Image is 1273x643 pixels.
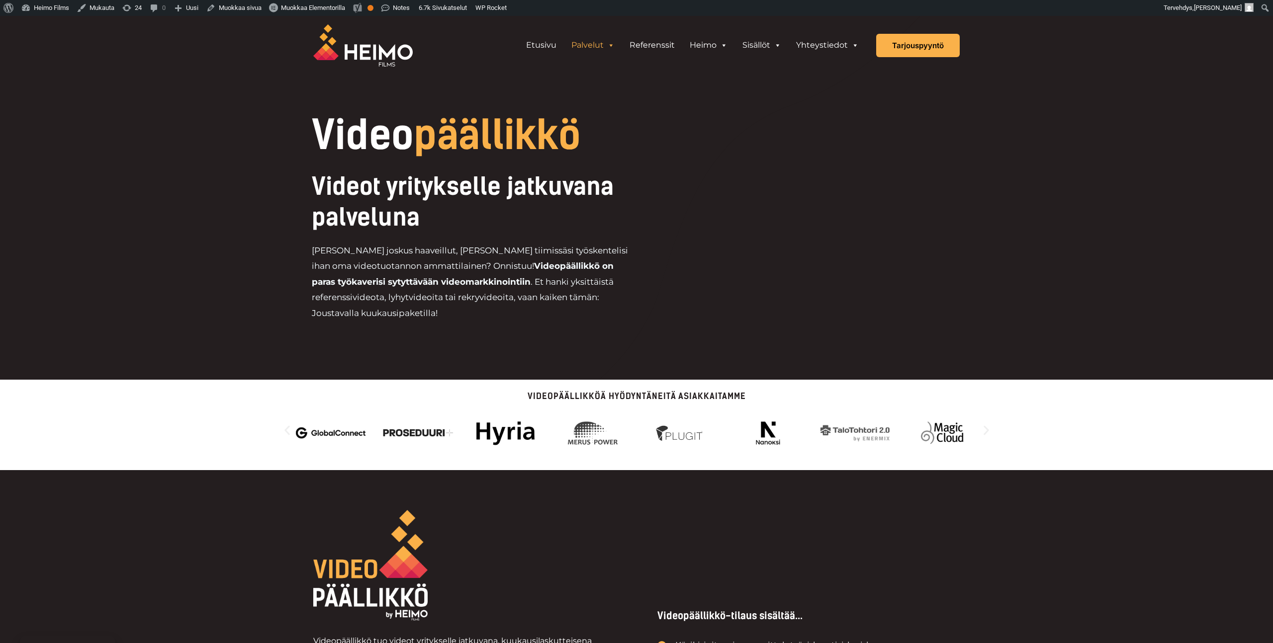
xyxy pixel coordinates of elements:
[312,243,636,321] p: [PERSON_NAME] joskus haaveillut, [PERSON_NAME] tiimissäsi työskentelisi ihan oma videotuotannon a...
[820,415,890,450] div: 9 / 14
[558,415,628,450] div: 6 / 14
[876,34,960,57] a: Tarjouspyyntö
[519,35,564,55] a: Etusivu
[296,415,366,450] div: 3 / 14
[383,415,453,450] img: Videotuotantoa yritykselle jatkuvana palveluna hankkii mm. Proseduuri
[558,415,628,450] img: Videotuotantoa yritykselle jatkuvana palveluna hankkii mm. Merus Power
[908,415,978,450] img: Videotuotantoa yritykselle jatkuvana palveluna hankkii mm. Magic Cloud
[514,35,871,55] aside: Header Widget 1
[564,35,622,55] a: Palvelut
[313,24,413,67] img: Heimo Filmsin logo
[313,510,428,621] img: Videot yritykselle jatkuvana palveluna. Videopäällikkö-palvelun logo. Teksti Videopäällikkö by He...
[682,35,735,55] a: Heimo
[732,415,803,450] img: nanoksi_logo
[1194,4,1242,11] span: [PERSON_NAME]
[735,35,789,55] a: Sisällöt
[789,35,866,55] a: Yhteystiedot
[732,415,803,450] div: 8 / 14
[296,415,366,450] img: Videotuotantoa yritykselle jatkuvana palveluna hankkii mm. GlobalConnect
[414,111,581,159] span: päällikkö
[470,415,541,450] div: 5 / 14
[312,172,614,232] span: Videot yritykselle jatkuvana palveluna
[281,392,993,401] p: Videopäällikköä hyödyntäneitä asiakkaitamme
[281,4,345,11] span: Muokkaa Elementorilla
[908,415,978,450] div: 10 / 14
[645,415,716,450] div: 7 / 14
[645,415,716,450] img: Videotuotantoa yritykselle jatkuvana palveluna hankkii mm. Plugit
[367,5,373,11] div: OK
[383,415,453,450] div: 4 / 14
[657,611,936,621] p: Videopäällikkö-tilaus sisältää...
[470,415,541,450] img: hyria_heimo
[281,410,993,450] div: Karuselli | Vieritys vaakasuunnassa: Vasen ja oikea nuoli
[622,35,682,55] a: Referenssit
[312,115,704,155] h1: Video
[820,415,890,450] img: Videotuotantoa yritykselle jatkuvana palveluna hankkii mm. Enermix
[312,261,614,287] strong: Videopäällikkö on paras työkaverisi sytyttävään videomarkkinointiin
